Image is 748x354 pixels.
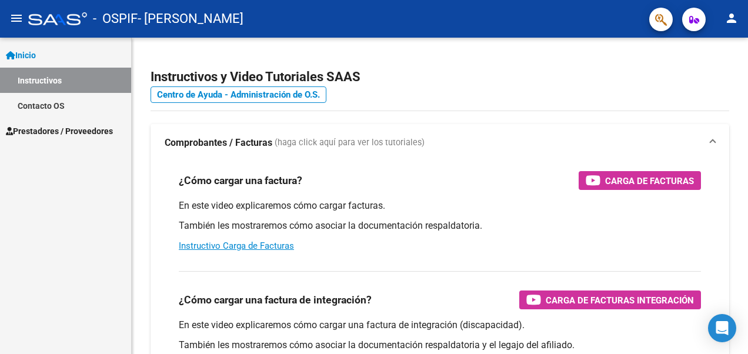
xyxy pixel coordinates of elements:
p: En este video explicaremos cómo cargar facturas. [179,199,701,212]
mat-expansion-panel-header: Comprobantes / Facturas (haga click aquí para ver los tutoriales) [151,124,729,162]
mat-icon: person [724,11,739,25]
p: También les mostraremos cómo asociar la documentación respaldatoria. [179,219,701,232]
div: Open Intercom Messenger [708,314,736,342]
h2: Instructivos y Video Tutoriales SAAS [151,66,729,88]
button: Carga de Facturas [579,171,701,190]
span: Carga de Facturas [605,173,694,188]
p: En este video explicaremos cómo cargar una factura de integración (discapacidad). [179,319,701,332]
button: Carga de Facturas Integración [519,290,701,309]
a: Instructivo Carga de Facturas [179,241,294,251]
mat-icon: menu [9,11,24,25]
span: Inicio [6,49,36,62]
span: Prestadores / Proveedores [6,125,113,138]
h3: ¿Cómo cargar una factura? [179,172,302,189]
p: También les mostraremos cómo asociar la documentación respaldatoria y el legajo del afiliado. [179,339,701,352]
span: Carga de Facturas Integración [546,293,694,308]
a: Centro de Ayuda - Administración de O.S. [151,86,326,103]
span: - [PERSON_NAME] [138,6,243,32]
h3: ¿Cómo cargar una factura de integración? [179,292,372,308]
strong: Comprobantes / Facturas [165,136,272,149]
span: - OSPIF [93,6,138,32]
span: (haga click aquí para ver los tutoriales) [275,136,425,149]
